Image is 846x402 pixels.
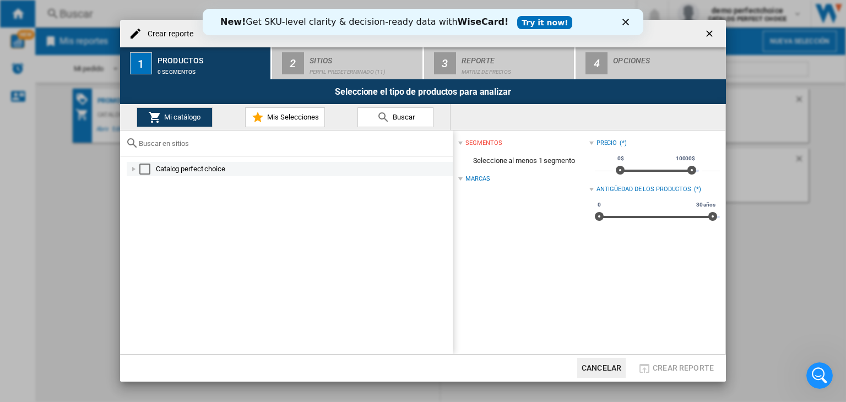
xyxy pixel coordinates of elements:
[806,362,833,389] iframe: Intercom live chat
[161,113,200,121] span: Mi catálogo
[139,139,447,148] input: Buscar en sitios
[462,52,570,63] div: Reporte
[674,154,697,163] span: 10000$
[653,363,714,372] span: Crear reporte
[158,52,266,63] div: Productos
[120,47,272,79] button: 1 Productos 0 segmentos
[462,63,570,75] div: Matriz de precios
[634,358,717,378] button: Crear reporte
[458,150,589,171] span: Seleccione al menos 1 segmento
[156,164,451,175] div: Catalog perfect choice
[272,47,424,79] button: 2 Sitios Perfil predeterminado (11)
[130,52,152,74] div: 1
[596,200,603,209] span: 0
[310,52,418,63] div: Sitios
[596,185,691,194] div: Antigüedad de los productos
[357,107,433,127] button: Buscar
[120,79,726,104] div: Seleccione el tipo de productos para analizar
[390,113,415,121] span: Buscar
[585,52,608,74] div: 4
[704,28,717,41] ng-md-icon: getI18NText('BUTTONS.CLOSE_DIALOG')
[699,23,722,45] button: getI18NText('BUTTONS.CLOSE_DIALOG')
[264,113,319,121] span: Mis Selecciones
[158,63,266,75] div: 0 segmentos
[203,9,643,35] iframe: Intercom live chat banner
[420,10,431,17] div: Cerrar
[282,52,304,74] div: 2
[576,47,726,79] button: 4 Opciones
[695,200,717,209] span: 30 años
[310,63,418,75] div: Perfil predeterminado (11)
[137,107,213,127] button: Mi catálogo
[424,47,576,79] button: 3 Reporte Matriz de precios
[139,164,156,175] md-checkbox: Select
[616,154,626,163] span: 0$
[465,139,502,148] div: segmentos
[142,29,193,40] h4: Crear reporte
[434,52,456,74] div: 3
[245,107,325,127] button: Mis Selecciones
[465,175,490,183] div: Marcas
[613,52,722,63] div: Opciones
[596,139,617,148] div: Precio
[577,358,626,378] button: Cancelar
